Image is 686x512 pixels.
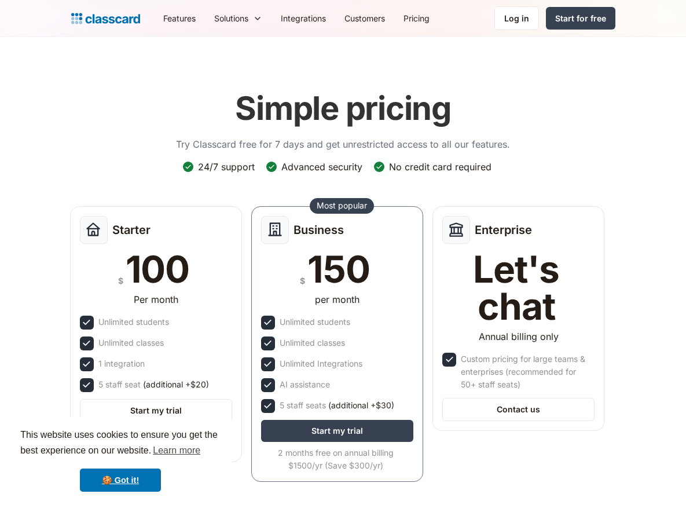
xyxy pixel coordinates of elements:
div: Log in [504,12,529,24]
div: Annual billing only [479,330,559,343]
div: 5 staff seats [280,399,394,412]
a: Features [154,5,205,31]
a: Start my trial [80,399,232,422]
div: No credit card required [389,160,491,173]
div: 24/7 support [198,160,255,173]
div: $ [300,273,305,288]
div: $ [118,273,123,288]
div: Let's chat [442,251,590,325]
div: Unlimited students [98,316,169,328]
span: (additional +$30) [328,399,394,412]
h2: Business [294,223,344,237]
div: Unlimited classes [280,337,345,349]
div: per month [315,292,359,306]
div: Solutions [205,5,272,31]
a: learn more about cookies [151,442,202,459]
div: 5 staff seat [98,378,209,391]
div: Unlimited students [280,316,350,328]
a: Contact us [442,398,595,421]
h1: Simple pricing [235,89,451,128]
div: AI assistance [280,378,330,391]
p: Try Classcard free for 7 days and get unrestricted access to all our features. [176,137,510,151]
h2: Starter [112,223,151,237]
div: 2 months free on annual billing $1500/yr (Save $300/yr) [261,447,411,472]
div: 1 integration [98,357,145,370]
a: Start for free [546,7,615,30]
a: home [71,10,140,27]
div: Advanced security [281,160,362,173]
span: (additional +$20) [143,378,209,391]
a: Pricing [394,5,439,31]
div: Most popular [317,200,367,211]
div: Unlimited classes [98,337,164,349]
div: Custom pricing for large teams & enterprises (recommended for 50+ staff seats) [461,353,592,391]
div: Per month [134,292,178,306]
a: Log in [494,6,539,30]
h2: Enterprise [475,223,532,237]
a: dismiss cookie message [80,469,161,492]
div: 100 [126,251,189,288]
div: Unlimited Integrations [280,357,362,370]
a: Start my trial [261,420,413,442]
div: 150 [307,251,369,288]
a: Customers [335,5,394,31]
span: This website uses cookies to ensure you get the best experience on our website. [20,428,221,459]
div: Solutions [214,12,248,24]
a: Integrations [272,5,335,31]
div: cookieconsent [9,417,232,503]
div: Start for free [555,12,606,24]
